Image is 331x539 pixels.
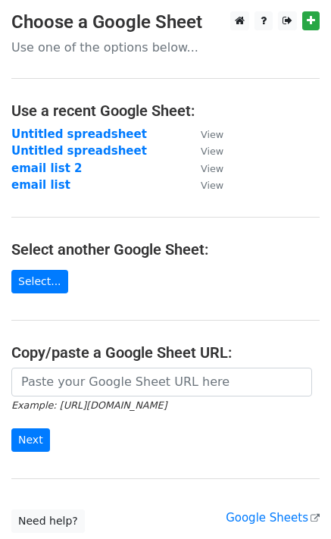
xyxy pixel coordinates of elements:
a: Untitled spreadsheet [11,127,147,141]
p: Use one of the options below... [11,39,320,55]
a: View [186,127,223,141]
h4: Copy/paste a Google Sheet URL: [11,343,320,362]
small: View [201,163,223,174]
input: Paste your Google Sheet URL here [11,368,312,396]
small: Example: [URL][DOMAIN_NAME] [11,400,167,411]
small: View [201,180,223,191]
a: View [186,144,223,158]
a: Select... [11,270,68,293]
h4: Use a recent Google Sheet: [11,102,320,120]
a: Untitled spreadsheet [11,144,147,158]
a: Need help? [11,509,85,533]
a: email list [11,178,70,192]
a: View [186,178,223,192]
a: Google Sheets [226,511,320,525]
h3: Choose a Google Sheet [11,11,320,33]
small: View [201,129,223,140]
h4: Select another Google Sheet: [11,240,320,259]
input: Next [11,428,50,452]
small: View [201,146,223,157]
a: View [186,161,223,175]
a: email list 2 [11,161,82,175]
